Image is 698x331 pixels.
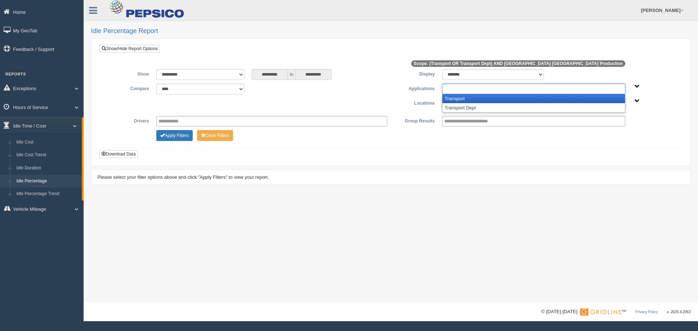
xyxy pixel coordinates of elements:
a: Show/Hide Report Options [100,45,160,53]
a: Privacy Policy [635,310,658,314]
label: Compare [105,84,153,92]
button: Change Filter Options [156,130,193,141]
button: Change Filter Options [197,130,233,141]
a: Idle Cost Trend [13,149,82,162]
button: Download Data [99,150,138,158]
span: Please select your filter options above and click "Apply Filters" to view your report. [97,174,269,180]
label: Drivers [105,116,153,125]
li: Transport [442,94,625,103]
a: Idle Percentage [13,175,82,188]
a: Idle Duration [13,162,82,175]
span: v. 2025.4.2063 [667,310,691,314]
label: Applications [391,84,438,92]
span: to [288,69,295,80]
img: Gridline [580,308,621,316]
label: Group Results [391,116,438,125]
h2: Idle Percentage Report [91,28,691,35]
label: Display [391,69,438,78]
li: Transport Dept [442,103,625,112]
label: Show [105,69,153,78]
span: Scope: (Transport OR Transport Dept) AND [GEOGRAPHIC_DATA] [GEOGRAPHIC_DATA] Production [411,60,625,67]
a: Idle Percentage Trend [13,187,82,201]
label: Locations [391,98,438,107]
a: Idle Cost [13,136,82,149]
div: © [DATE]-[DATE] - ™ [541,308,691,316]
